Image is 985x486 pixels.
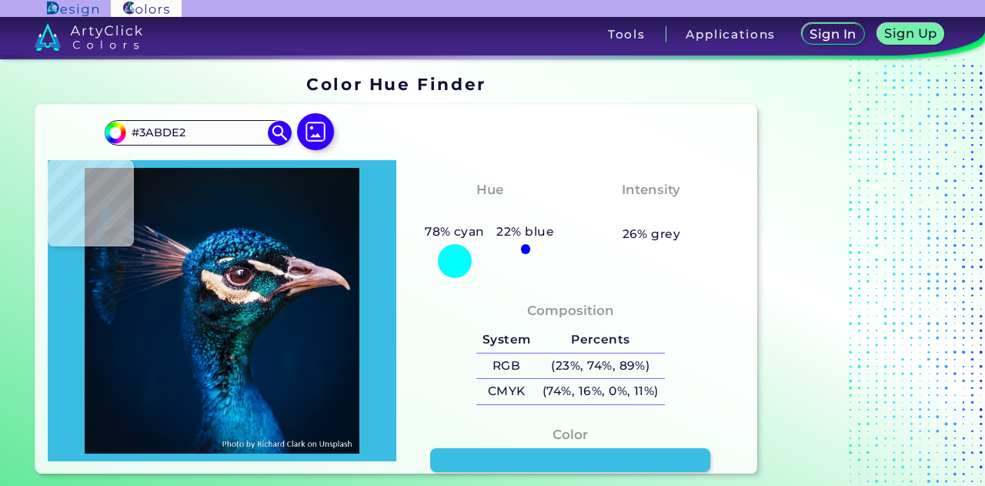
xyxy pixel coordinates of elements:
h3: Applications [686,28,776,40]
h5: System [476,327,536,353]
img: icon search [268,121,291,144]
img: logo_artyclick_colors_white.svg [35,23,143,51]
h5: (74%, 16%, 0%, 11%) [536,379,664,404]
iframe: Advertisement [763,69,956,480]
h5: CMYK [476,379,536,404]
h3: Medium [616,203,688,222]
h4: Color [553,424,588,446]
h5: (23%, 74%, 89%) [536,354,664,379]
a: Sign Up [880,25,941,44]
input: type color.. [126,122,269,143]
h5: 22% blue [491,222,560,242]
h3: Bluish Cyan [439,203,539,222]
img: img_pavlin.jpg [55,168,389,454]
h4: Intensity [622,179,680,201]
h5: 26% grey [623,224,681,244]
h5: Percents [536,327,664,353]
h5: Sign In [813,28,854,40]
h3: Tools [608,28,646,40]
img: ArtyClick Design logo [47,2,98,16]
h5: RGB [476,354,536,379]
a: Sign In [805,25,861,44]
h5: Sign Up [887,28,935,39]
img: icon picture [297,113,334,150]
h4: Hue [476,179,503,201]
h1: Color Hue Finder [306,72,486,96]
h4: Composition [527,300,614,322]
h5: 78% cyan [419,222,490,242]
